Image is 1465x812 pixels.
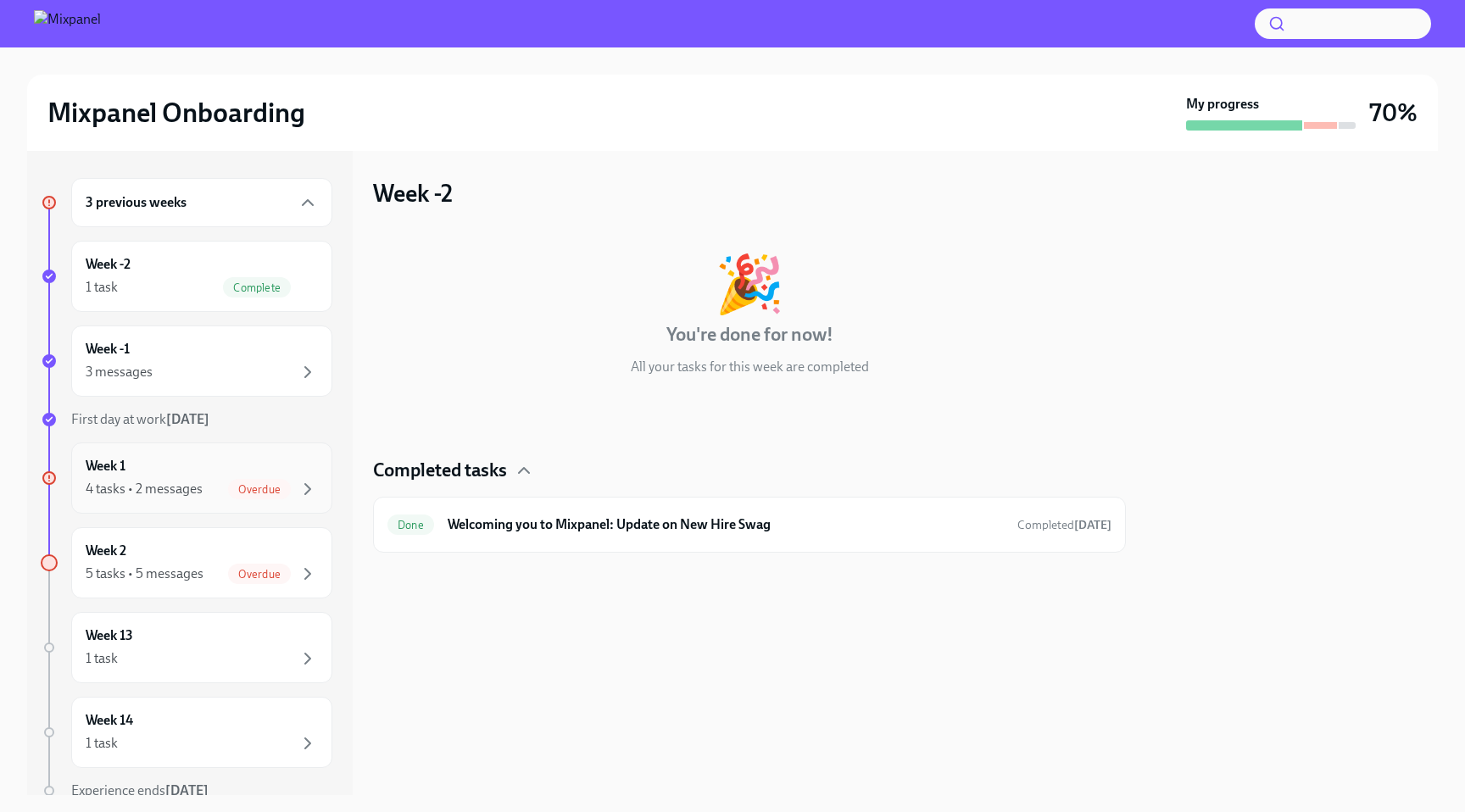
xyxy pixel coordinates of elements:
[165,782,209,798] strong: [DATE]
[86,649,118,668] div: 1 task
[86,363,153,381] div: 3 messages
[86,457,125,476] h6: Week 1
[666,322,833,348] h4: You're done for now!
[41,241,332,312] a: Week -21 taskComplete
[86,480,203,498] div: 4 tasks • 2 messages
[373,458,1126,483] div: Completed tasks
[47,96,305,130] h2: Mixpanel Onboarding
[86,278,118,297] div: 1 task
[1017,518,1111,532] span: Completed
[41,410,332,429] a: First day at work[DATE]
[228,568,291,581] span: Overdue
[373,458,507,483] h4: Completed tasks
[1017,517,1111,533] span: June 5th, 2025 11:13
[86,711,133,730] h6: Week 14
[1186,95,1259,114] strong: My progress
[41,612,332,683] a: Week 131 task
[86,255,131,274] h6: Week -2
[166,411,209,427] strong: [DATE]
[86,340,130,359] h6: Week -1
[41,527,332,598] a: Week 25 tasks • 5 messagesOverdue
[86,193,187,212] h6: 3 previous weeks
[1074,518,1111,532] strong: [DATE]
[631,358,869,376] p: All your tasks for this week are completed
[86,734,118,753] div: 1 task
[387,519,434,531] span: Done
[41,442,332,514] a: Week 14 tasks • 2 messagesOverdue
[71,411,209,427] span: First day at work
[387,511,1111,538] a: DoneWelcoming you to Mixpanel: Update on New Hire SwagCompleted[DATE]
[373,178,453,209] h3: Week -2
[86,542,126,560] h6: Week 2
[223,281,291,294] span: Complete
[71,782,209,798] span: Experience ends
[448,515,1004,534] h6: Welcoming you to Mixpanel: Update on New Hire Swag
[228,483,291,496] span: Overdue
[34,10,101,37] img: Mixpanel
[41,697,332,768] a: Week 141 task
[71,178,332,227] div: 3 previous weeks
[715,256,784,312] div: 🎉
[1369,97,1418,128] h3: 70%
[86,565,203,583] div: 5 tasks • 5 messages
[86,626,133,645] h6: Week 13
[41,325,332,397] a: Week -13 messages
